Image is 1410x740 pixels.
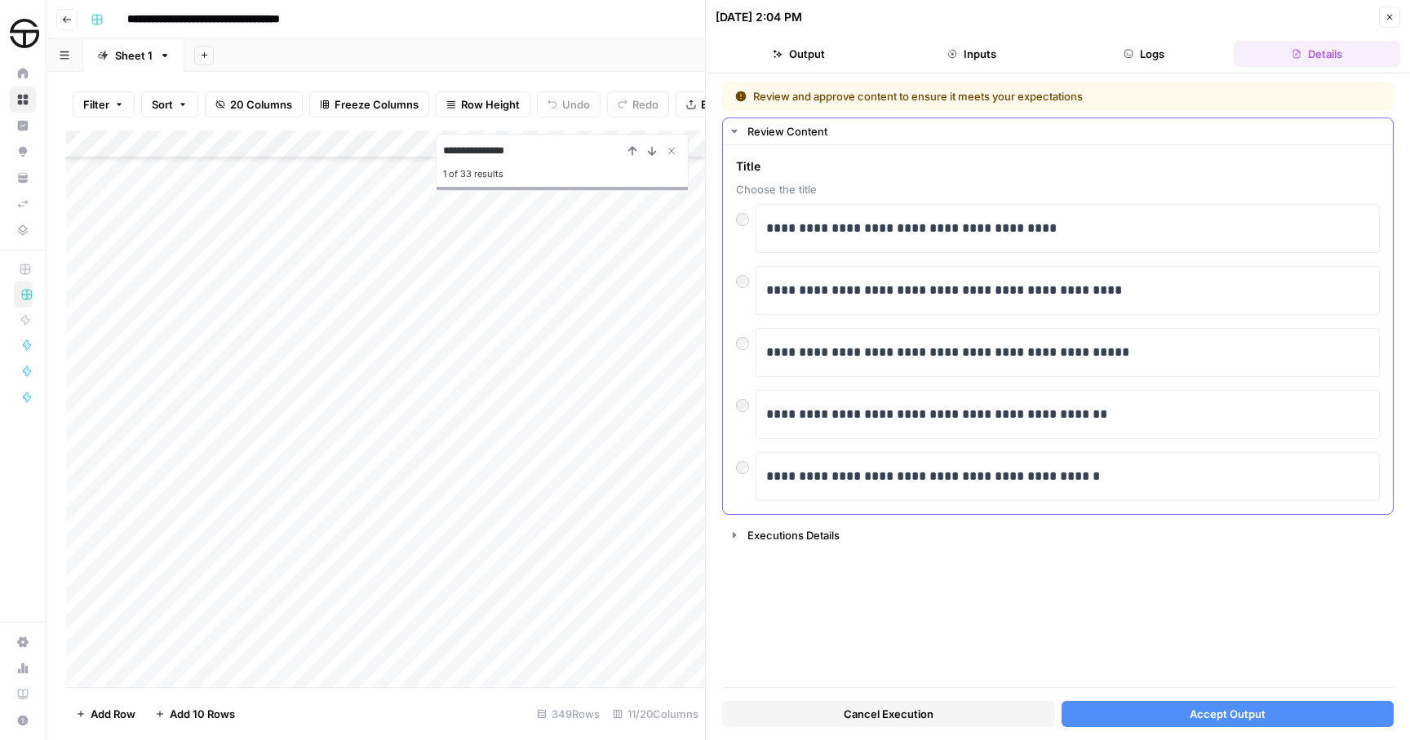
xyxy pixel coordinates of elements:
[10,655,36,681] a: Usage
[607,91,669,117] button: Redo
[10,217,36,243] a: Data Library
[10,681,36,707] a: Learning Hub
[443,164,681,184] div: 1 of 33 results
[736,158,1380,175] span: Title
[83,39,184,72] a: Sheet 1
[10,13,36,54] button: Workspace: SimpleTire
[10,707,36,733] button: Help + Support
[170,706,235,722] span: Add 10 Rows
[716,9,802,25] div: [DATE] 2:04 PM
[73,91,135,117] button: Filter
[722,701,1055,727] button: Cancel Execution
[844,706,933,722] span: Cancel Execution
[676,91,769,117] button: Export CSV
[623,141,642,161] button: Previous Result
[10,86,36,113] a: Browse
[10,191,36,217] a: Syncs
[562,96,590,113] span: Undo
[632,96,658,113] span: Redo
[10,165,36,191] a: Your Data
[735,88,1232,104] div: Review and approve content to ensure it meets your expectations
[436,91,530,117] button: Row Height
[230,96,292,113] span: 20 Columns
[10,113,36,139] a: Insights
[83,96,109,113] span: Filter
[662,141,681,161] button: Close Search
[1062,41,1228,67] button: Logs
[309,91,429,117] button: Freeze Columns
[10,19,39,48] img: SimpleTire Logo
[1190,706,1266,722] span: Accept Output
[606,701,705,727] div: 11/20 Columns
[66,701,145,727] button: Add Row
[10,139,36,165] a: Opportunities
[91,706,135,722] span: Add Row
[1062,701,1394,727] button: Accept Output
[723,145,1393,514] div: Review Content
[723,522,1393,548] button: Executions Details
[115,47,153,64] div: Sheet 1
[1234,41,1400,67] button: Details
[141,91,198,117] button: Sort
[723,118,1393,144] button: Review Content
[716,41,882,67] button: Output
[10,60,36,86] a: Home
[736,181,1380,197] span: Choose the title
[205,91,303,117] button: 20 Columns
[145,701,245,727] button: Add 10 Rows
[461,96,520,113] span: Row Height
[642,141,662,161] button: Next Result
[10,629,36,655] a: Settings
[530,701,606,727] div: 349 Rows
[747,527,1383,543] div: Executions Details
[889,41,1055,67] button: Inputs
[747,123,1383,140] div: Review Content
[537,91,601,117] button: Undo
[335,96,419,113] span: Freeze Columns
[152,96,173,113] span: Sort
